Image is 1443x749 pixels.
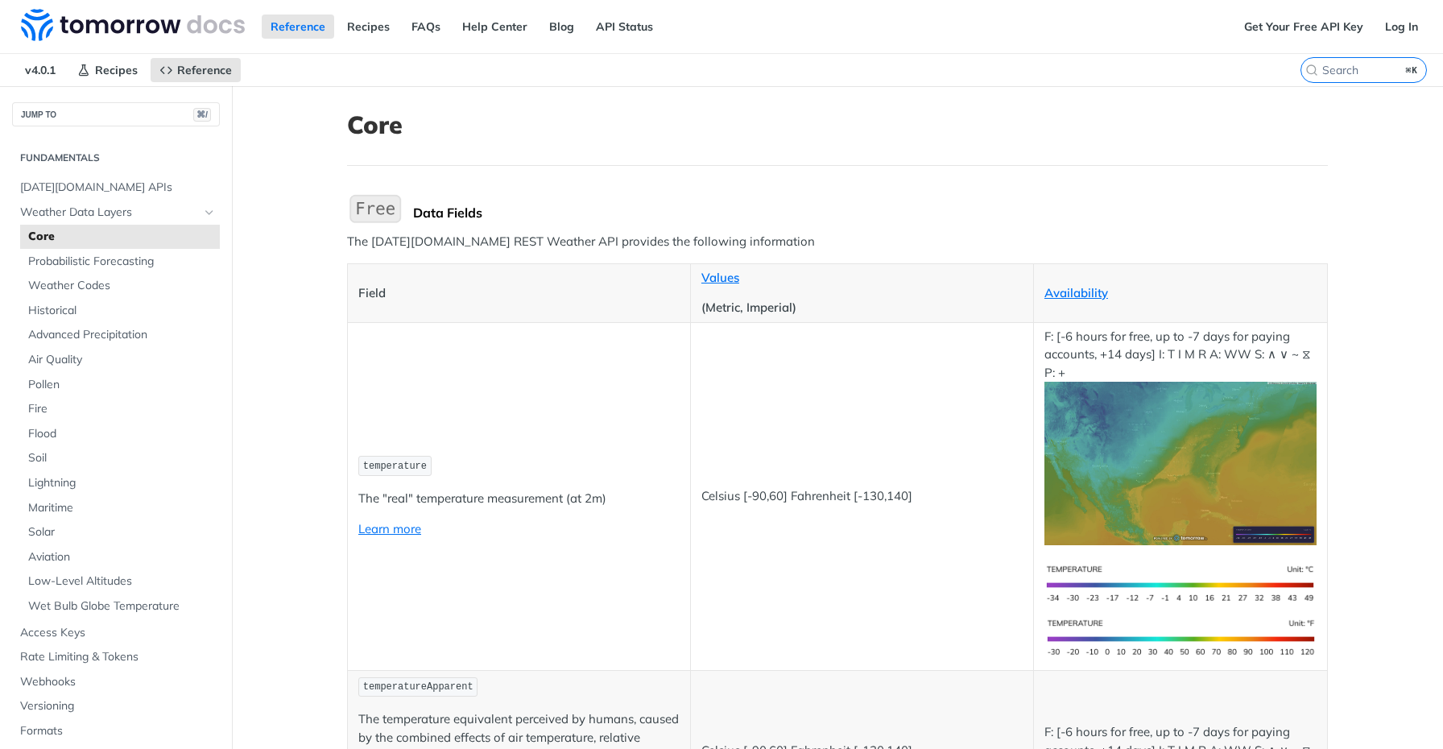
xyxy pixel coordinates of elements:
[20,446,220,470] a: Soil
[20,274,220,298] a: Weather Codes
[20,520,220,544] a: Solar
[28,475,216,491] span: Lightning
[701,487,1023,506] p: Celsius [-90,60] Fahrenheit [-130,140]
[20,698,216,714] span: Versioning
[1044,328,1317,545] p: F: [-6 hours for free, up to -7 days for paying accounts, +14 days] I: T I M R A: WW S: ∧ ∨ ~ ⧖ P: +
[12,670,220,694] a: Webhooks
[453,14,536,39] a: Help Center
[177,63,232,77] span: Reference
[587,14,662,39] a: API Status
[28,524,216,540] span: Solar
[20,625,216,641] span: Access Keys
[403,14,449,39] a: FAQs
[701,270,739,285] a: Values
[338,14,399,39] a: Recipes
[20,649,216,665] span: Rate Limiting & Tokens
[28,229,216,245] span: Core
[28,426,216,442] span: Flood
[203,206,216,219] button: Hide subpages for Weather Data Layers
[20,471,220,495] a: Lightning
[1402,62,1422,78] kbd: ⌘K
[358,490,680,508] p: The "real" temperature measurement (at 2m)
[28,327,216,343] span: Advanced Precipitation
[12,201,220,225] a: Weather Data LayersHide subpages for Weather Data Layers
[12,102,220,126] button: JUMP TO⌘/
[20,545,220,569] a: Aviation
[28,254,216,270] span: Probabilistic Forecasting
[28,573,216,590] span: Low-Level Altitudes
[12,645,220,669] a: Rate Limiting & Tokens
[20,323,220,347] a: Advanced Precipitation
[151,58,241,82] a: Reference
[262,14,334,39] a: Reference
[20,250,220,274] a: Probabilistic Forecasting
[1235,14,1372,39] a: Get Your Free API Key
[28,352,216,368] span: Air Quality
[540,14,583,39] a: Blog
[95,63,138,77] span: Recipes
[28,377,216,393] span: Pollen
[347,110,1328,139] h1: Core
[1044,285,1108,300] a: Availability
[12,621,220,645] a: Access Keys
[358,284,680,303] p: Field
[12,719,220,743] a: Formats
[12,694,220,718] a: Versioning
[28,303,216,319] span: Historical
[347,233,1328,251] p: The [DATE][DOMAIN_NAME] REST Weather API provides the following information
[20,723,216,739] span: Formats
[20,299,220,323] a: Historical
[20,569,220,594] a: Low-Level Altitudes
[16,58,64,82] span: v4.0.1
[12,176,220,200] a: [DATE][DOMAIN_NAME] APIs
[28,598,216,615] span: Wet Bulb Globe Temperature
[20,205,199,221] span: Weather Data Layers
[20,225,220,249] a: Core
[20,397,220,421] a: Fire
[363,681,473,693] span: temperatureApparent
[358,521,421,536] a: Learn more
[20,348,220,372] a: Air Quality
[21,9,245,41] img: Tomorrow.io Weather API Docs
[20,373,220,397] a: Pollen
[193,108,211,122] span: ⌘/
[20,496,220,520] a: Maritime
[28,278,216,294] span: Weather Codes
[28,401,216,417] span: Fire
[363,461,427,472] span: temperature
[1376,14,1427,39] a: Log In
[28,549,216,565] span: Aviation
[68,58,147,82] a: Recipes
[1305,64,1318,77] svg: Search
[20,422,220,446] a: Flood
[413,205,1328,221] div: Data Fields
[20,180,216,196] span: [DATE][DOMAIN_NAME] APIs
[1044,575,1317,590] span: Expand image
[701,299,1023,317] p: (Metric, Imperial)
[1044,629,1317,644] span: Expand image
[1044,455,1317,470] span: Expand image
[28,500,216,516] span: Maritime
[12,151,220,165] h2: Fundamentals
[20,674,216,690] span: Webhooks
[20,594,220,619] a: Wet Bulb Globe Temperature
[28,450,216,466] span: Soil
